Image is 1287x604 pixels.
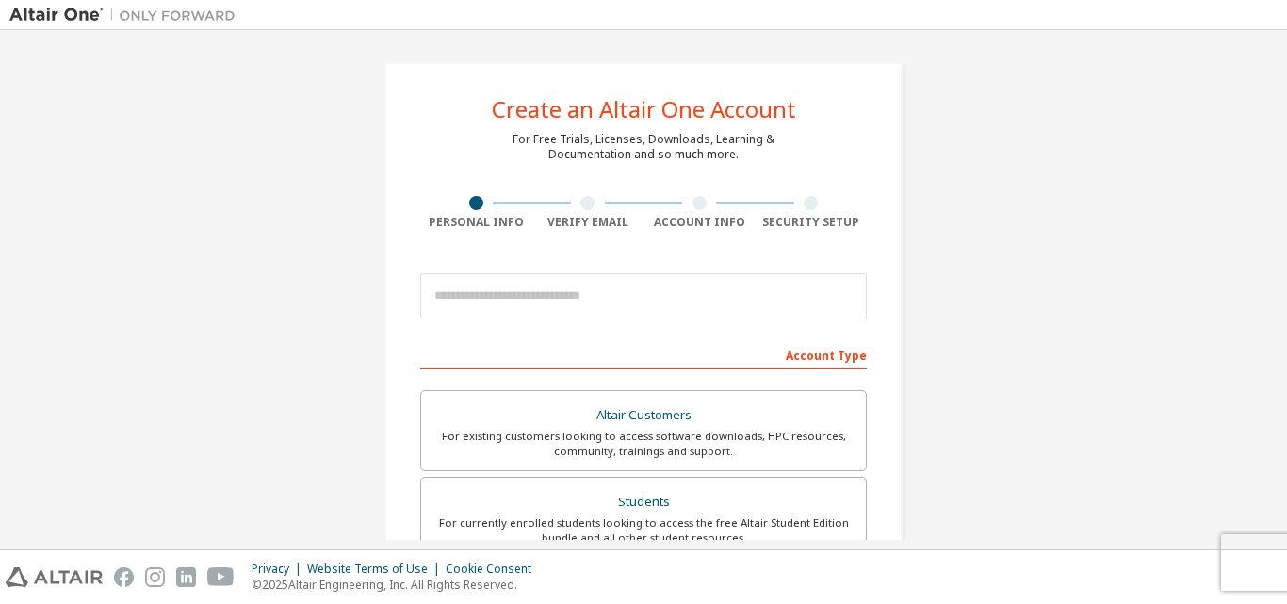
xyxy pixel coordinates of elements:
[252,577,543,593] p: © 2025 Altair Engineering, Inc. All Rights Reserved.
[114,567,134,587] img: facebook.svg
[307,562,446,577] div: Website Terms of Use
[492,98,796,121] div: Create an Altair One Account
[9,6,245,24] img: Altair One
[643,215,756,230] div: Account Info
[145,567,165,587] img: instagram.svg
[252,562,307,577] div: Privacy
[432,429,855,459] div: For existing customers looking to access software downloads, HPC resources, community, trainings ...
[420,215,532,230] div: Personal Info
[513,132,774,162] div: For Free Trials, Licenses, Downloads, Learning & Documentation and so much more.
[176,567,196,587] img: linkedin.svg
[432,489,855,515] div: Students
[420,339,867,369] div: Account Type
[207,567,235,587] img: youtube.svg
[756,215,868,230] div: Security Setup
[432,402,855,429] div: Altair Customers
[532,215,644,230] div: Verify Email
[6,567,103,587] img: altair_logo.svg
[446,562,543,577] div: Cookie Consent
[432,515,855,546] div: For currently enrolled students looking to access the free Altair Student Edition bundle and all ...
